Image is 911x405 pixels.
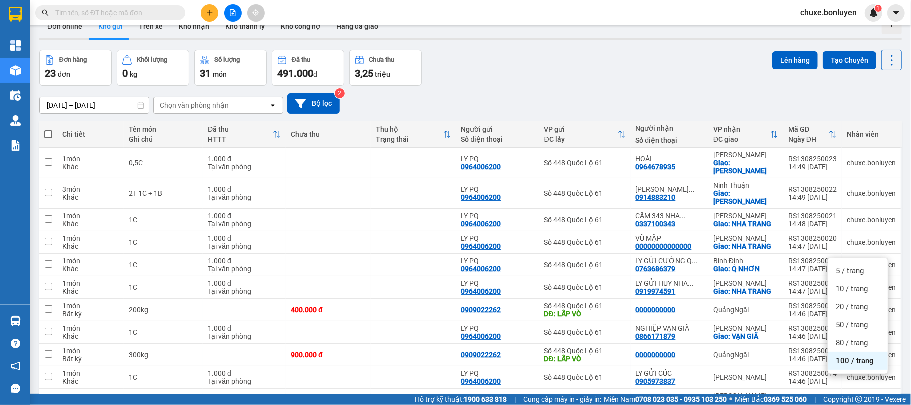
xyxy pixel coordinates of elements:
[713,332,778,340] div: Giao: VẠN GIÃ
[461,155,534,163] div: LY PQ
[62,310,119,318] div: Bất kỳ
[847,373,896,381] div: chuxe.bonluyen
[62,155,119,163] div: 1 món
[208,324,281,332] div: 1.000 đ
[62,212,119,220] div: 1 món
[636,287,676,295] div: 0919974591
[129,373,198,381] div: 1C
[636,136,703,144] div: Số điện thoại
[39,14,90,38] button: Đơn online
[544,135,618,143] div: ĐC lấy
[11,384,20,393] span: message
[636,155,703,163] div: HOÀI
[129,216,198,224] div: 1C
[461,369,534,377] div: LY PQ
[355,67,373,79] span: 3,25
[788,155,837,163] div: RS1308250023
[836,266,864,276] span: 5 / trang
[464,395,507,403] strong: 1900 633 818
[277,67,313,79] span: 491.000
[544,238,626,246] div: Số 448 Quốc Lộ 61
[544,347,626,355] div: Số 448 Quốc Lộ 61
[735,394,807,405] span: Miền Bắc
[713,324,778,332] div: [PERSON_NAME]
[713,287,778,295] div: Giao: NHA TRANG
[208,332,281,340] div: Tại văn phòng
[814,394,816,405] span: |
[208,135,273,143] div: HTTT
[788,220,837,228] div: 14:48 [DATE]
[788,332,837,340] div: 14:46 [DATE]
[313,70,317,78] span: đ
[636,306,676,314] div: 0000000000
[636,212,703,220] div: CẨM 343 NHA TRANG
[713,265,778,273] div: Giao: Q NHƠN
[59,56,87,63] div: Đơn hàng
[713,279,778,287] div: [PERSON_NAME]
[160,100,229,110] div: Chọn văn phòng nhận
[214,56,240,63] div: Số lượng
[788,125,829,133] div: Mã GD
[62,324,119,332] div: 1 món
[847,216,896,224] div: chuxe.bonluyen
[688,279,694,287] span: ...
[713,392,778,400] div: [PERSON_NAME]
[792,6,865,19] span: chuxe.bonluyen
[42,9,49,16] span: search
[131,14,171,38] button: Trên xe
[62,193,119,201] div: Khác
[636,351,676,359] div: 0000000000
[544,373,626,381] div: Số 448 Quốc Lộ 61
[273,14,328,38] button: Kho công nợ
[636,377,676,385] div: 0905973837
[11,361,20,371] span: notification
[369,56,395,63] div: Chưa thu
[62,163,119,171] div: Khác
[788,163,837,171] div: 14:49 [DATE]
[636,185,703,193] div: PHAN RANG (QUỲNH)
[544,310,626,318] div: DĐ: LẤP VÒ
[129,283,198,291] div: 1C
[636,193,676,201] div: 0914883210
[40,97,149,113] input: Select a date range.
[461,242,501,250] div: 0964006200
[130,70,137,78] span: kg
[836,338,868,348] span: 80 / trang
[713,257,778,265] div: Bình Định
[62,302,119,310] div: 1 món
[224,4,242,22] button: file-add
[887,4,905,22] button: caret-down
[62,355,119,363] div: Bất kỳ
[544,328,626,336] div: Số 448 Quốc Lộ 61
[62,279,119,287] div: 1 món
[217,14,273,38] button: Kho thanh lý
[62,220,119,228] div: Khác
[252,9,259,16] span: aim
[208,265,281,273] div: Tại văn phòng
[117,50,189,86] button: Khối lượng0kg
[62,347,119,355] div: 1 món
[788,185,837,193] div: RS1308250022
[292,56,310,63] div: Đã thu
[208,279,281,287] div: 1.000 đ
[62,234,119,242] div: 1 món
[847,130,896,138] div: Nhân viên
[636,163,676,171] div: 0964678935
[729,397,732,401] span: ⚪️
[788,279,837,287] div: RS1308250018
[461,287,501,295] div: 0964006200
[892,8,901,17] span: caret-down
[461,220,501,228] div: 0964006200
[708,121,783,148] th: Toggle SortBy
[713,234,778,242] div: [PERSON_NAME]
[208,155,281,163] div: 1.000 đ
[788,324,837,332] div: RS1308250016
[129,261,198,269] div: 1C
[200,67,211,79] span: 31
[788,377,837,385] div: 14:46 [DATE]
[636,369,703,377] div: LY GỬI CÚC
[788,234,837,242] div: RS1308250020
[788,212,837,220] div: RS1308250021
[636,265,676,273] div: 0763686379
[10,316,21,326] img: warehouse-icon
